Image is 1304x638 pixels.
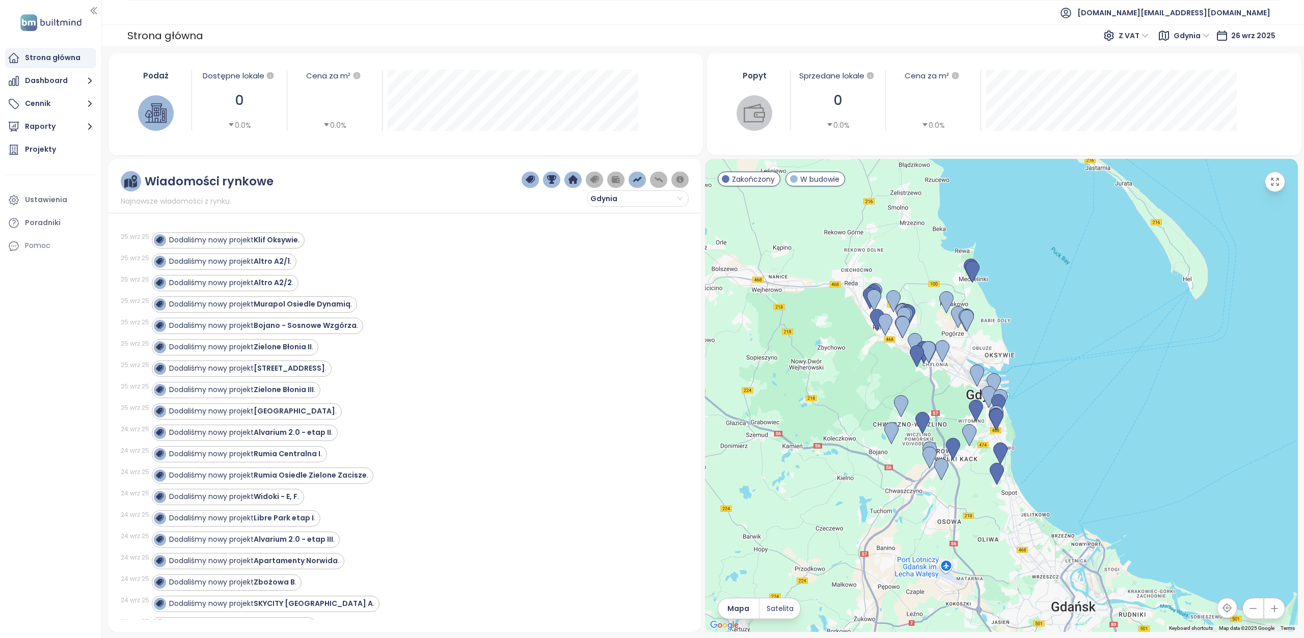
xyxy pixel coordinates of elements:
a: Ustawienia [5,190,96,210]
a: Poradniki [5,213,96,233]
div: Podaż [126,70,187,81]
img: price-tag-grey.png [590,175,599,184]
img: information-circle.png [675,175,685,184]
span: [DOMAIN_NAME][EMAIL_ADDRESS][DOMAIN_NAME] [1077,1,1270,25]
div: 24 wrz 25 [121,510,149,519]
button: Mapa [718,598,759,619]
img: icon [156,386,163,393]
div: 25 wrz 25 [121,382,149,391]
div: 25 wrz 25 [121,403,149,412]
div: Dodaliśmy nowy projekt . [169,513,315,523]
img: price-decreases.png [654,175,663,184]
div: 25 wrz 25 [121,275,149,284]
div: 24 wrz 25 [121,489,149,498]
div: 24 wrz 25 [121,553,149,562]
div: Ustawienia [25,193,67,206]
img: wallet [744,102,765,124]
div: Dodaliśmy nowy projekt . [169,577,296,588]
img: icon [156,429,163,436]
div: Wiadomości rynkowe [145,175,274,188]
img: icon [156,514,163,521]
div: 24 wrz 25 [121,617,149,626]
strong: Altro A2/2 [254,278,292,288]
div: Dodaliśmy nowy projekt . [169,427,333,438]
div: 25 wrz 25 [121,339,149,348]
div: 24 wrz 25 [121,596,149,605]
span: Mapa [727,603,749,614]
strong: Zielone Błonia II [254,342,312,352]
div: Strona główna [127,26,203,45]
span: Zakończony [732,174,775,185]
span: caret-down [323,121,330,128]
div: 25 wrz 25 [121,254,149,263]
img: icon [156,236,163,243]
div: Dostępne lokale [197,70,282,82]
div: 24 wrz 25 [121,574,149,584]
div: 25 wrz 25 [121,232,149,241]
div: 24 wrz 25 [121,467,149,477]
div: Dodaliśmy nowy projekt . [169,491,299,502]
div: Dodaliśmy nowy projekt . [169,470,368,481]
div: 24 wrz 25 [121,532,149,541]
img: icon [156,578,163,586]
div: Popyt [724,70,785,81]
div: 25 wrz 25 [121,318,149,327]
div: Dodaliśmy nowy projekt . [169,384,315,395]
img: price-increases.png [633,175,642,184]
div: Pomoc [25,239,50,252]
div: 24 wrz 25 [121,446,149,455]
strong: Zbożowa B [254,577,295,587]
strong: Rumia Centralna I [254,449,320,459]
a: Terms (opens in new tab) [1281,625,1295,631]
span: caret-down [921,121,929,128]
img: icon [156,536,163,543]
img: icon [156,407,163,414]
span: Gdynia [1174,28,1210,43]
strong: [STREET_ADDRESS] [254,363,325,373]
div: Dodaliśmy nowy projekt . [169,449,322,459]
img: icon [156,600,163,607]
img: icon [156,365,163,372]
div: 0.0% [921,120,945,131]
div: Dodaliśmy nowy projekt . [169,598,374,609]
img: Google [708,619,741,632]
img: house [145,102,167,124]
img: wallet-dark-grey.png [611,175,620,184]
strong: Alvarium 2.0 - etap III [254,534,333,544]
div: Pomoc [5,236,96,256]
div: 24 wrz 25 [121,425,149,434]
strong: Bojano - Sosnowe Wzgórza [254,320,357,330]
div: Strona główna [25,51,80,64]
a: Open this area in Google Maps (opens a new window) [708,619,741,632]
strong: Altro A2/1 [254,256,290,266]
div: 0.0% [228,120,251,131]
div: 25 wrz 25 [121,296,149,306]
strong: Libre Park etap I [254,513,314,523]
strong: Rumia Osiedle Zielone Zacisze [254,470,367,480]
div: Dodaliśmy nowy projekt . [169,342,313,352]
span: 26 wrz 2025 [1231,31,1275,41]
img: trophy-dark-blue.png [547,175,556,184]
span: Satelita [767,603,794,614]
span: caret-down [228,121,235,128]
span: W budowie [800,174,839,185]
img: icon [156,300,163,308]
button: Keyboard shortcuts [1169,625,1213,632]
img: icon [156,493,163,500]
div: 0 [796,90,880,111]
div: Dodaliśmy nowy projekt . [169,299,352,310]
span: Gdynia [590,191,683,206]
img: price-tag-dark-blue.png [526,175,535,184]
div: Sprzedane lokale [796,70,880,82]
img: home-dark-blue.png [568,175,578,184]
div: Dodaliśmy nowy projekt . [169,406,337,417]
img: logo [17,12,85,33]
div: Dodaliśmy nowy projekt . [169,534,335,545]
span: Map data ©2025 Google [1219,625,1274,631]
button: Raporty [5,117,96,137]
button: Satelita [759,598,800,619]
div: Dodaliśmy nowy projekt . [169,363,327,374]
a: Projekty [5,140,96,160]
img: icon [156,279,163,286]
strong: Murapol Osiedle Dynamiq [254,299,350,309]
